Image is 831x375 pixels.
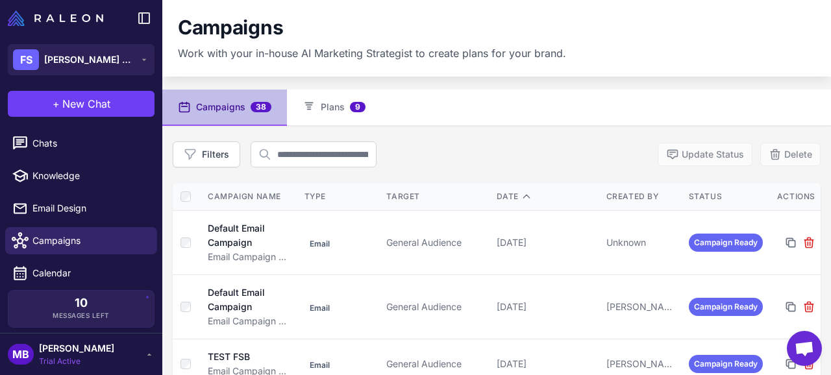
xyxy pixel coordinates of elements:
[8,344,34,365] div: MB
[689,298,763,316] span: Campaign Ready
[606,357,678,371] div: [PERSON_NAME]
[32,136,147,151] span: Chats
[787,331,822,366] div: Chat abierto
[760,143,821,166] button: Delete
[497,236,596,250] div: [DATE]
[8,10,103,26] img: Raleon Logo
[208,285,281,314] div: Default Email Campaign
[44,53,135,67] span: [PERSON_NAME] Botanicals
[32,169,147,183] span: Knowledge
[287,90,381,126] button: Plans9
[39,341,114,356] span: [PERSON_NAME]
[497,300,596,314] div: [DATE]
[208,250,291,264] div: Email Campaign Plan
[5,130,157,157] a: Chats
[497,191,596,202] div: Date
[8,91,155,117] button: +New Chat
[178,45,566,61] p: Work with your in-house AI Marketing Strategist to create plans for your brand.
[5,260,157,287] a: Calendar
[53,311,110,321] span: Messages Left
[32,201,147,215] span: Email Design
[32,234,147,248] span: Campaigns
[208,191,291,202] div: Campaign Name
[606,300,678,314] div: [PERSON_NAME]
[497,357,596,371] div: [DATE]
[765,183,821,211] th: Actions
[304,191,377,202] div: Type
[606,236,678,250] div: Unknown
[8,44,155,75] button: FS[PERSON_NAME] Botanicals
[173,141,240,167] button: Filters
[251,102,271,112] span: 38
[606,191,678,202] div: Created By
[304,302,335,315] span: Email
[5,227,157,254] a: Campaigns
[75,297,88,309] span: 10
[39,356,114,367] span: Trial Active
[386,191,486,202] div: Target
[208,221,281,250] div: Default Email Campaign
[386,357,486,371] div: General Audience
[350,102,366,112] span: 9
[5,195,157,222] a: Email Design
[689,355,763,373] span: Campaign Ready
[32,266,147,280] span: Calendar
[208,350,250,364] div: TEST FSB
[53,96,60,112] span: +
[689,191,761,202] div: Status
[304,359,335,372] span: Email
[162,90,287,126] button: Campaigns38
[5,162,157,189] a: Knowledge
[62,96,110,112] span: New Chat
[208,314,291,328] div: Email Campaign Plan
[386,300,486,314] div: General Audience
[386,236,486,250] div: General Audience
[658,143,752,166] button: Update Status
[178,16,283,40] h1: Campaigns
[689,234,763,252] span: Campaign Ready
[304,237,335,250] span: Email
[13,49,39,70] div: FS
[8,10,108,26] a: Raleon Logo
